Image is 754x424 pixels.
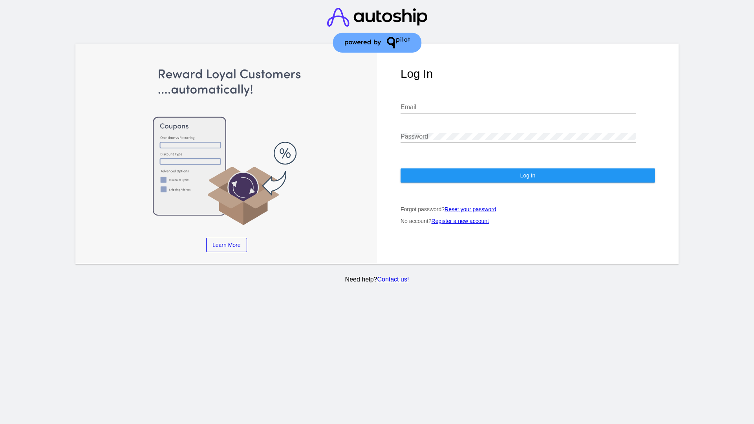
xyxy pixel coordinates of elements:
[99,67,354,226] img: Apply Coupons Automatically to Scheduled Orders with QPilot
[212,242,241,248] span: Learn More
[520,172,535,179] span: Log In
[401,104,636,111] input: Email
[401,218,655,224] p: No account?
[377,276,409,283] a: Contact us!
[432,218,489,224] a: Register a new account
[401,206,655,212] p: Forgot password?
[206,238,247,252] a: Learn More
[445,206,496,212] a: Reset your password
[401,168,655,183] button: Log In
[74,276,680,283] p: Need help?
[401,67,655,80] h1: Log In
